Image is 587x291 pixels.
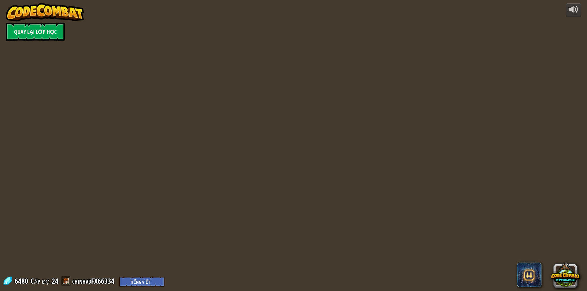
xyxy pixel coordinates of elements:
[566,3,581,17] button: Tùy chỉnh âm lượng
[6,23,65,41] a: Quay lại Lớp Học
[72,276,116,286] a: chinhvdFX66334
[31,276,50,286] span: Cấp độ
[6,3,84,21] img: CodeCombat - Learn how to code by playing a game
[52,276,58,286] span: 24
[15,276,30,286] span: 6480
